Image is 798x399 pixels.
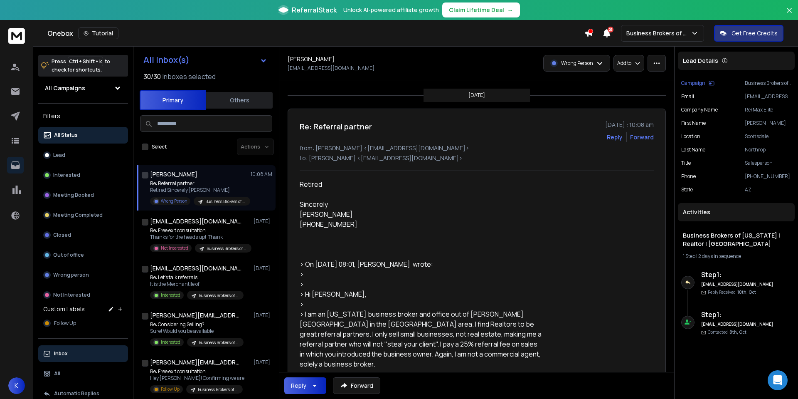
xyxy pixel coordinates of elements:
p: Re: Let’s talk referrals [150,274,244,281]
p: Northrop [745,146,791,153]
p: Business Brokers of [US_STATE] | Local Business | [GEOGRAPHIC_DATA] [198,387,238,393]
button: Campaign [681,80,714,87]
p: [PHONE_NUMBER] [745,173,791,180]
p: [DATE] [254,265,272,272]
p: [DATE] [254,218,272,225]
p: Inbox [54,350,68,357]
button: Close banner [784,5,795,25]
p: All Status [54,132,78,139]
p: Wrong person [53,272,89,278]
p: Interested [161,292,180,298]
p: title [681,160,691,166]
p: Re: Referral partner [150,180,250,187]
p: from: [PERSON_NAME] <[EMAIL_ADDRESS][DOMAIN_NAME]> [300,144,654,152]
p: Wrong Person [561,60,593,67]
p: Hey [PERSON_NAME]! Confirming we are [150,375,244,382]
p: Contacted [708,329,746,335]
button: Forward [333,377,380,394]
p: Last Name [681,146,705,153]
button: Get Free Credits [714,25,783,42]
h1: [PERSON_NAME][EMAIL_ADDRESS][DOMAIN_NAME] [150,358,241,367]
button: Reply [284,377,326,394]
span: → [507,6,513,14]
span: 1 Step [683,253,695,260]
p: Reply Received [708,289,756,295]
p: Business Brokers of [US_STATE] | Local Business | [GEOGRAPHIC_DATA] [199,340,239,346]
p: Salesperson [745,160,791,166]
span: 30 / 30 [143,72,161,82]
h3: Inboxes selected [163,72,216,82]
label: Select [152,144,167,150]
p: [DATE] [254,312,272,319]
button: Not Interested [38,287,128,303]
p: Business Brokers of AZ [626,29,691,37]
button: Meeting Booked [38,187,128,203]
p: Follow Up [161,386,180,392]
p: Interested [161,339,180,345]
p: Business Brokers of [US_STATE] | Local Business | [GEOGRAPHIC_DATA] [207,245,246,252]
p: Out of office [53,252,84,258]
p: 10:08 AM [251,171,272,178]
button: All Status [38,127,128,144]
p: [DATE] [468,92,485,99]
p: Sure! Would you be available [150,328,244,335]
h1: [PERSON_NAME] [150,170,197,178]
p: All [54,370,60,377]
p: Add to [617,60,631,67]
div: Reply [291,382,306,390]
h6: [EMAIL_ADDRESS][DOMAIN_NAME] [701,281,774,287]
p: Not Interested [161,245,188,251]
p: Thanks for the heads up! Thank [150,234,250,240]
p: Email [681,93,694,100]
button: Closed [38,227,128,243]
p: [DATE] : 10:08 am [605,121,654,129]
span: Ctrl + Shift + k [68,57,103,66]
button: All [38,365,128,382]
button: Reply [607,133,623,141]
h1: [EMAIL_ADDRESS][DOMAIN_NAME] [150,264,241,273]
p: First Name [681,120,706,126]
h6: Step 1 : [701,310,774,320]
p: Wrong Person [161,198,187,204]
button: All Campaigns [38,80,128,97]
h3: Filters [38,110,128,122]
p: Company Name [681,107,718,113]
span: 10th, Oct [737,289,756,295]
p: Press to check for shortcuts. [52,57,110,74]
p: Re: Free exit consultation [150,368,244,375]
h6: Step 1 : [701,270,774,280]
button: Others [206,91,273,109]
button: Primary [140,90,206,110]
p: [PERSON_NAME] [745,120,791,126]
p: Re/Max Elite [745,107,791,113]
p: to: [PERSON_NAME] <[EMAIL_ADDRESS][DOMAIN_NAME]> [300,154,654,162]
button: K [8,377,25,394]
p: AZ [745,186,791,193]
button: All Inbox(s) [137,52,274,68]
p: [EMAIL_ADDRESS][DOMAIN_NAME] [745,93,791,100]
p: Lead [53,152,65,159]
button: Claim Lifetime Deal→ [442,2,520,17]
p: Unlock AI-powered affiliate growth [343,6,439,14]
div: Open Intercom Messenger [768,370,788,390]
p: [DATE] [254,359,272,366]
div: Activities [678,203,795,221]
button: Interested [38,167,128,183]
p: Meeting Completed [53,212,103,218]
button: Lead [38,147,128,164]
p: Closed [53,232,71,238]
h6: [EMAIL_ADDRESS][DOMAIN_NAME] [701,321,774,327]
p: Re: Free exit consultation [150,227,250,234]
button: Inbox [38,345,128,362]
p: Interested [53,172,80,178]
p: Get Free Credits [731,29,778,37]
p: Meeting Booked [53,192,94,198]
h1: All Campaigns [45,84,85,92]
p: location [681,133,700,140]
p: Phone [681,173,696,180]
div: Onebox [47,27,584,39]
h1: [EMAIL_ADDRESS][DOMAIN_NAME] [150,217,241,226]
